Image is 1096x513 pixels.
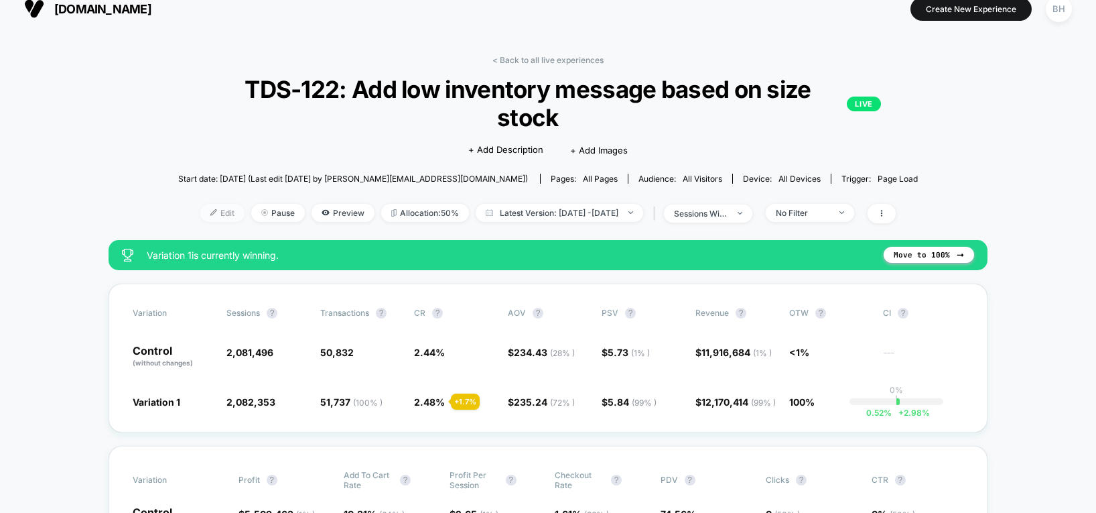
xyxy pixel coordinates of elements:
button: ? [611,475,622,486]
button: ? [685,475,695,486]
span: CI [883,308,957,319]
img: rebalance [391,209,397,217]
span: Variation [133,470,206,490]
img: end [738,212,742,215]
span: $ [695,347,772,358]
span: 5.84 [608,396,657,408]
span: $ [508,347,575,358]
button: ? [895,475,906,486]
button: ? [796,475,807,486]
span: AOV [508,308,526,318]
span: all pages [583,174,618,184]
span: Allocation: 50% [381,204,469,222]
span: Transactions [320,308,369,318]
span: Latest Version: [DATE] - [DATE] [476,204,643,222]
span: Start date: [DATE] (Last edit [DATE] by [PERSON_NAME][EMAIL_ADDRESS][DOMAIN_NAME]) [178,174,528,184]
button: ? [736,308,746,319]
span: + [898,408,904,418]
span: 0.52 % [866,408,892,418]
span: $ [602,396,657,408]
button: ? [267,308,277,319]
span: Device: [732,174,831,184]
span: + Add Description [468,144,543,157]
span: 11,916,684 [701,347,772,358]
img: end [261,209,268,216]
span: 234.43 [514,347,575,358]
span: [DOMAIN_NAME] [54,2,151,16]
span: ( 1 % ) [631,348,650,358]
button: ? [506,475,517,486]
button: ? [533,308,543,319]
span: --- [883,349,963,368]
div: Audience: [638,174,722,184]
button: ? [625,308,636,319]
span: 51,737 [320,396,383,408]
span: $ [695,396,776,408]
span: Add To Cart Rate [344,470,393,490]
p: LIVE [847,97,880,111]
span: ( 72 % ) [550,398,575,408]
span: $ [508,396,575,408]
span: Checkout Rate [555,470,604,490]
p: Control [133,345,213,368]
span: (without changes) [133,359,193,367]
span: Variation [133,308,206,319]
div: + 1.7 % [451,394,480,410]
img: end [839,211,844,214]
span: 2.48 % [414,396,445,408]
span: 2.44 % [414,347,445,358]
div: sessions with impression [674,209,728,219]
span: ( 28 % ) [550,348,575,358]
button: ? [400,475,411,486]
span: CR [414,308,425,318]
a: < Back to all live experiences [492,55,604,65]
span: <1% [789,347,809,358]
span: + Add Images [570,145,628,156]
span: 50,832 [320,347,354,358]
span: 2,082,353 [226,396,275,408]
span: PDV [661,475,678,485]
p: | [895,395,898,405]
button: ? [267,475,277,486]
div: Pages: [551,174,618,184]
span: Clicks [766,475,789,485]
span: Pause [251,204,305,222]
p: 0% [890,385,903,395]
span: Profit [238,475,260,485]
span: ( 1 % ) [753,348,772,358]
div: No Filter [776,208,829,218]
span: ( 99 % ) [751,398,776,408]
button: ? [815,308,826,319]
img: success_star [122,249,133,262]
span: ( 100 % ) [353,398,383,408]
span: PSV [602,308,618,318]
span: Sessions [226,308,260,318]
span: 235.24 [514,396,575,408]
span: $ [602,347,650,358]
span: 12,170,414 [701,396,776,408]
button: ? [376,308,387,319]
span: Preview [312,204,374,222]
span: 2,081,496 [226,347,273,358]
img: edit [210,209,217,216]
span: | [650,204,664,223]
button: Move to 100% [884,247,974,263]
span: 100% [789,396,815,408]
img: end [628,211,633,214]
span: Revenue [695,308,729,318]
img: calendar [486,209,493,216]
span: ( 99 % ) [632,398,657,408]
span: all devices [778,174,821,184]
button: ? [432,308,443,319]
span: Variation 1 [133,396,180,408]
span: 2.98 % [892,408,930,418]
span: Page Load [878,174,918,184]
span: CTR [872,475,888,485]
span: OTW [789,308,863,319]
button: ? [898,308,908,319]
span: 5.73 [608,347,650,358]
span: Edit [200,204,245,222]
span: Variation 1 is currently winning. [147,249,870,261]
div: Trigger: [841,174,918,184]
span: All Visitors [683,174,722,184]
